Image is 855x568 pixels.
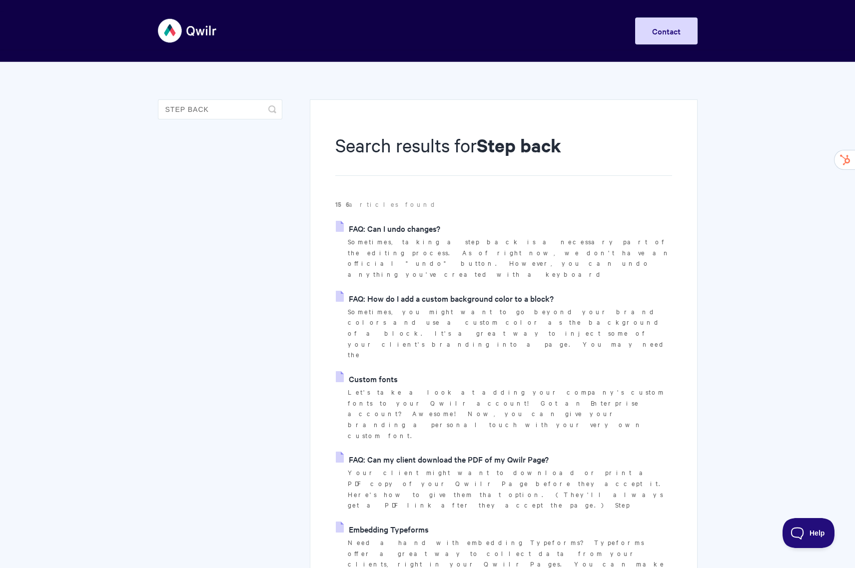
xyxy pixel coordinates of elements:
[336,371,398,386] a: Custom fonts
[335,199,672,210] p: articles found
[477,133,561,157] strong: Step back
[348,387,672,441] p: Let's take a look at adding your company's custom fonts to your Qwilr account! Got an Enterprise ...
[336,452,549,467] a: FAQ: Can my client download the PDF of my Qwilr Page?
[335,199,349,209] strong: 156
[158,99,282,119] input: Search
[336,291,554,306] a: FAQ: How do I add a custom background color to a block?
[336,221,440,236] a: FAQ: Can I undo changes?
[348,467,672,511] p: Your client might want to download or print a PDF copy of your Qwilr Page before they accept it. ...
[635,17,698,44] a: Contact
[335,132,672,176] h1: Search results for
[348,236,672,280] p: Sometimes, taking a step back is a necessary part of the editing process. As of right now, we don...
[336,522,429,537] a: Embedding Typeforms
[158,12,217,49] img: Qwilr Help Center
[783,518,835,548] iframe: Toggle Customer Support
[348,306,672,361] p: Sometimes, you might want to go beyond your brand colors and use a custom color as the background...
